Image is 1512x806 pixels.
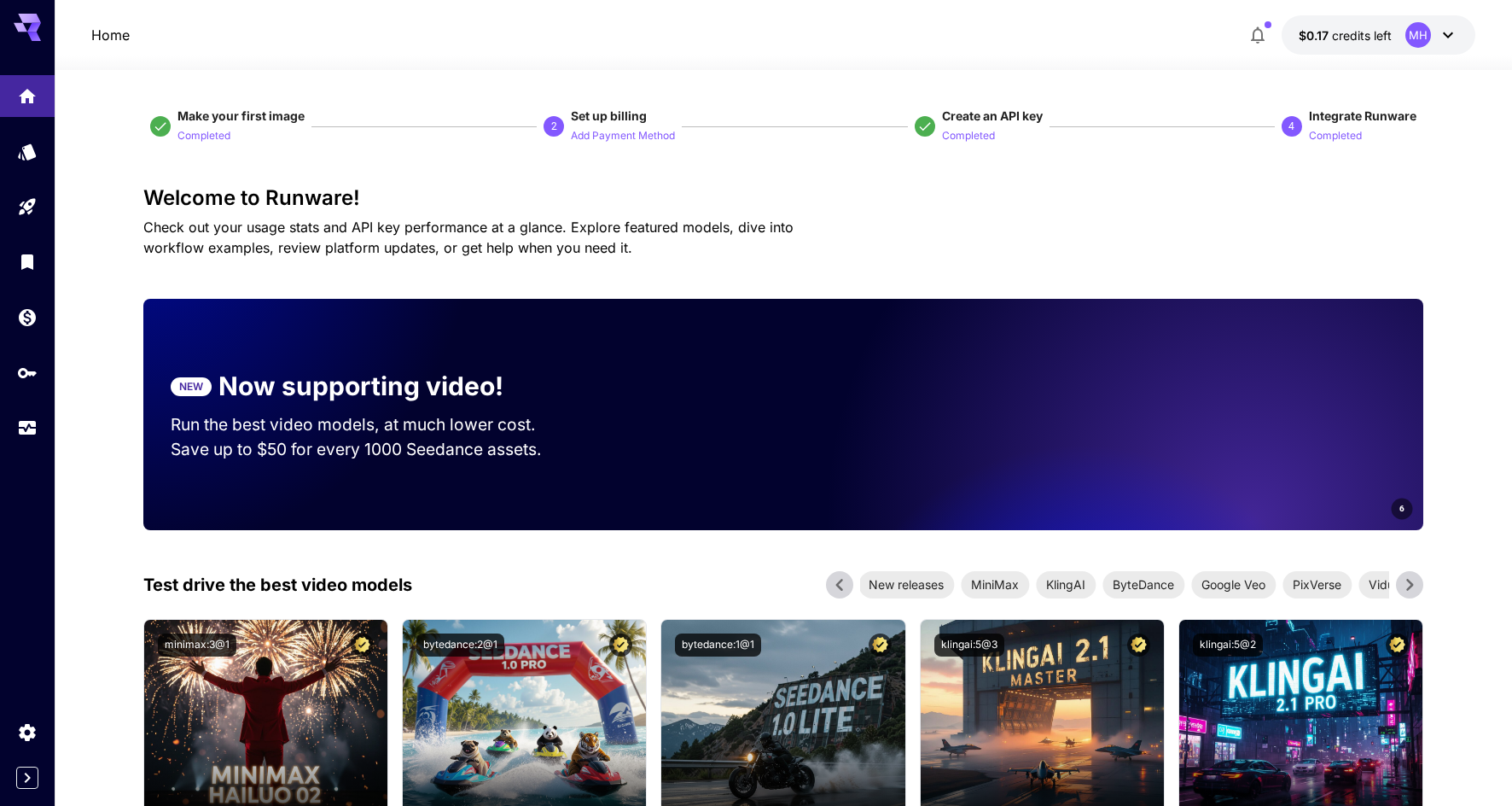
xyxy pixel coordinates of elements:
[961,575,1029,593] span: MiniMax
[1405,22,1431,48] div: MH
[91,25,130,45] nav: breadcrumb
[571,128,675,144] p: Add Payment Method
[17,307,38,328] div: Wallet
[1036,571,1096,599] div: KlingAI
[1191,571,1276,599] div: Google Veo
[869,634,892,657] button: Certified Model – Vetted for best performance and includes a commercial license.
[1309,108,1416,123] span: Integrate Runware
[17,362,38,383] div: API Keys
[1036,575,1096,593] span: KlingAI
[1358,571,1404,599] div: Vidu
[1299,28,1332,43] span: $0.17
[17,196,38,218] div: Playground
[143,572,412,598] p: Test drive the best video models
[571,108,647,123] span: Set up billing
[143,186,1423,210] h3: Welcome to Runware!
[158,634,236,657] button: minimax:3@1
[1332,28,1392,43] span: credits left
[942,125,995,145] button: Completed
[416,634,504,657] button: bytedance:2@1
[143,219,794,256] span: Check out your usage stats and API key performance at a glance. Explore featured models, dive int...
[177,128,230,144] p: Completed
[571,125,675,145] button: Add Payment Method
[1282,575,1352,593] span: PixVerse
[17,80,38,102] div: Home
[1386,634,1409,657] button: Certified Model – Vetted for best performance and includes a commercial license.
[1288,119,1294,134] p: 4
[351,634,374,657] button: Certified Model – Vetted for best performance and includes a commercial license.
[1102,575,1184,593] span: ByteDance
[1193,634,1263,657] button: klingai:5@2
[179,379,203,394] p: NEW
[1127,634,1150,657] button: Certified Model – Vetted for best performance and includes a commercial license.
[1282,15,1475,55] button: $0.1691MH
[609,634,632,657] button: Certified Model – Vetted for best performance and includes a commercial license.
[17,418,38,439] div: Usage
[675,634,761,657] button: bytedance:1@1
[1309,125,1362,145] button: Completed
[858,571,954,599] div: New releases
[16,767,38,789] button: Expand sidebar
[942,128,995,144] p: Completed
[1299,26,1392,44] div: $0.1691
[551,119,557,134] p: 2
[218,367,503,406] p: Now supporting video!
[1191,575,1276,593] span: Google Veo
[1102,571,1184,599] div: ByteDance
[171,437,568,462] p: Save up to $50 for every 1000 Seedance assets.
[934,634,1004,657] button: klingai:5@3
[858,575,954,593] span: New releases
[1309,128,1362,144] p: Completed
[177,125,230,145] button: Completed
[1282,571,1352,599] div: PixVerse
[91,25,130,45] a: Home
[177,108,305,123] span: Make your first image
[17,136,38,157] div: Models
[1358,575,1404,593] span: Vidu
[17,721,38,743] div: Settings
[1399,502,1404,515] span: 6
[961,571,1029,599] div: MiniMax
[171,412,568,437] p: Run the best video models, at much lower cost.
[17,251,38,272] div: Library
[942,108,1043,123] span: Create an API key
